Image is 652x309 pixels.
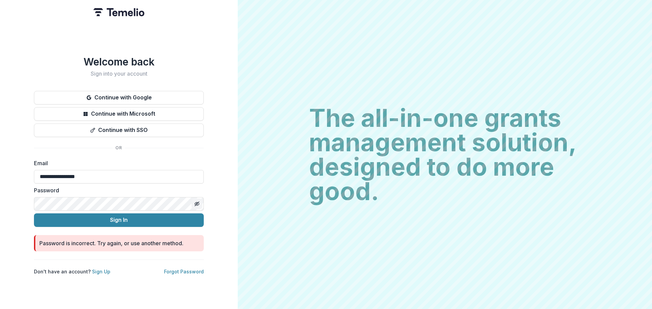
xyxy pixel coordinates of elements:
[192,198,202,209] button: Toggle password visibility
[34,71,204,77] h2: Sign into your account
[34,91,204,104] button: Continue with Google
[34,56,204,68] h1: Welcome back
[34,268,110,275] p: Don't have an account?
[34,186,200,194] label: Password
[34,213,204,227] button: Sign In
[93,8,144,16] img: Temelio
[34,159,200,167] label: Email
[164,269,204,274] a: Forgot Password
[92,269,110,274] a: Sign Up
[34,107,204,121] button: Continue with Microsoft
[34,123,204,137] button: Continue with SSO
[39,239,183,247] div: Password is incorrect. Try again, or use another method.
